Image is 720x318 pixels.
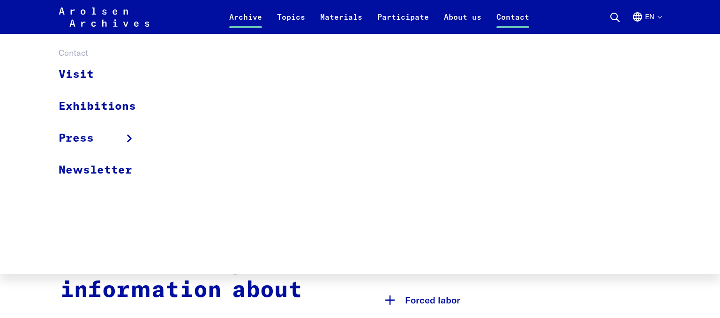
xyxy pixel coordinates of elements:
[632,11,661,34] button: English, language selection
[59,59,148,186] ul: Contact
[60,252,330,302] strong: What we can provide information about
[379,283,660,317] button: Forced labor
[370,11,436,34] a: Participate
[59,130,94,147] span: Press
[59,59,148,91] a: Visit
[59,122,148,154] a: Press
[436,11,489,34] a: About us
[222,6,537,28] nav: Primary
[313,11,370,34] a: Materials
[270,11,313,34] a: Topics
[59,154,148,186] a: Newsletter
[222,11,270,34] a: Archive
[489,11,537,34] a: Contact
[59,91,148,122] a: Exhibitions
